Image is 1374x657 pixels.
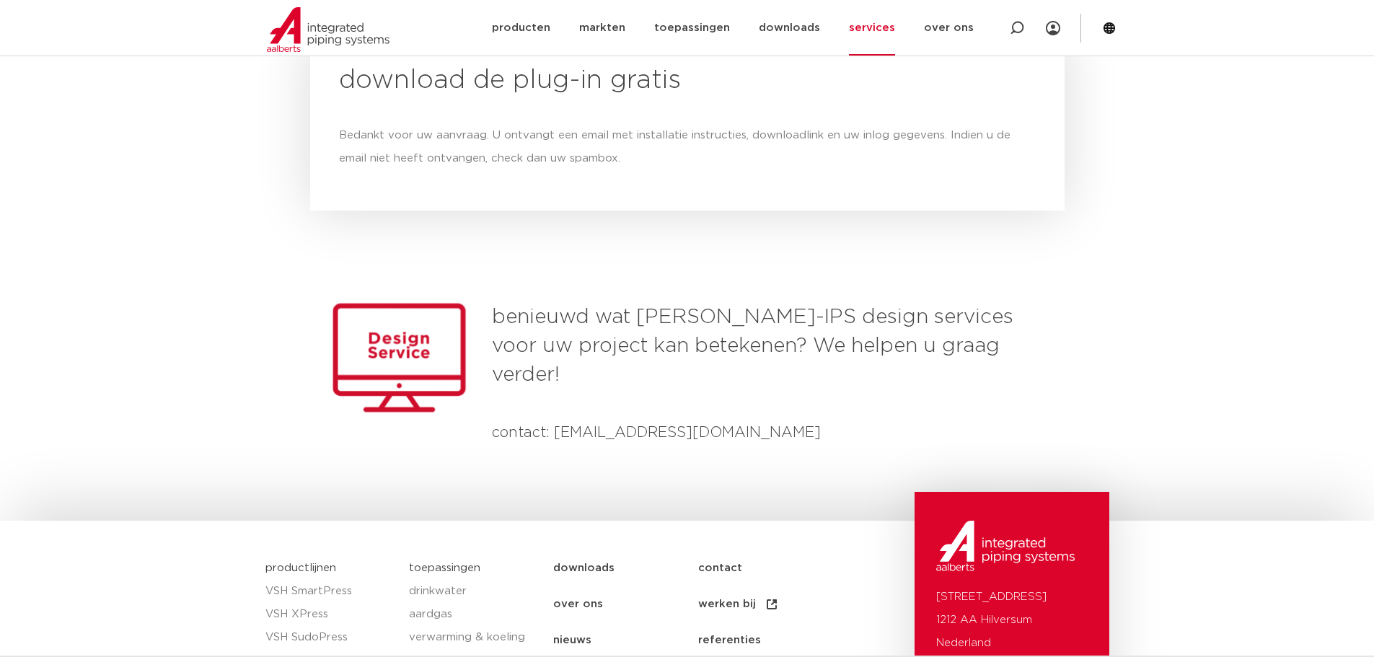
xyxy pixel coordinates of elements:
[936,586,1088,655] p: [STREET_ADDRESS] 1212 AA Hilversum Nederland
[553,586,698,622] a: over ons
[339,124,1036,170] div: Bedankt voor uw aanvraag. U ontvangt een email met installatie instructies, downloadlink en uw in...
[492,274,1018,389] h3: benieuwd wat [PERSON_NAME]-IPS design services voor uw project kan betekenen? We helpen u graag v...
[409,603,539,626] a: aardgas
[265,580,395,603] a: VSH SmartPress
[698,586,843,622] a: werken bij
[339,63,1036,98] h2: download de plug-in gratis
[409,626,539,649] a: verwarming & koeling
[265,603,395,626] a: VSH XPress
[409,563,480,573] a: toepassingen
[492,421,992,444] h4: contact: [EMAIL_ADDRESS][DOMAIN_NAME]
[698,550,843,586] a: contact
[265,626,395,649] a: VSH SudoPress
[553,550,698,586] a: downloads
[409,580,539,603] a: drinkwater
[265,563,336,573] a: productlijnen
